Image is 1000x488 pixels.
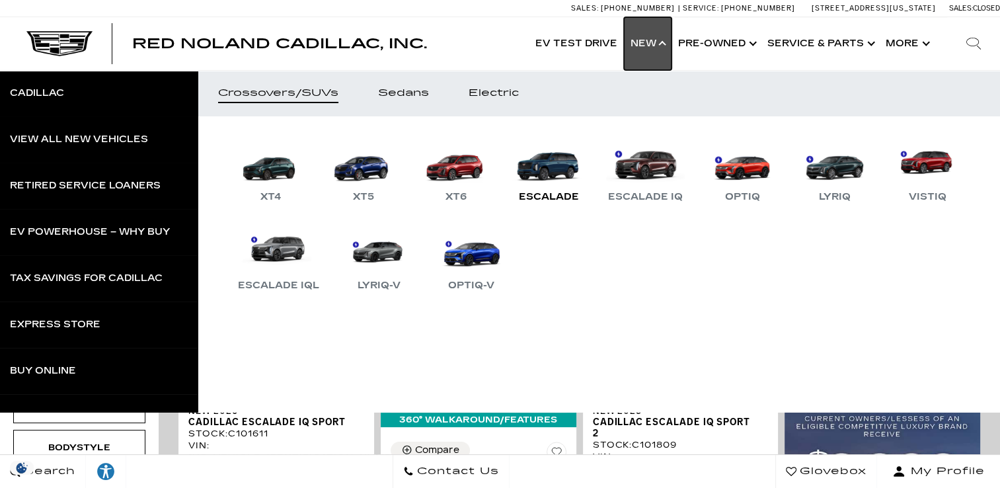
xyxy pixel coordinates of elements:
[20,462,75,481] span: Search
[593,417,759,439] span: Cadillac ESCALADE IQ Sport 2
[10,89,64,98] div: Cadillac
[721,4,795,13] span: [PHONE_NUMBER]
[188,440,364,464] div: VIN: [US_VEHICLE_IDENTIFICATION_NUMBER]
[879,17,934,70] button: More
[902,189,953,205] div: VISTIQ
[601,189,689,205] div: Escalade IQ
[346,189,381,205] div: XT5
[381,413,576,427] div: 360° WalkAround/Features
[571,5,678,12] a: Sales: [PHONE_NUMBER]
[378,89,429,98] div: Sedans
[10,181,161,190] div: Retired Service Loaners
[7,461,37,475] section: Click to Open Cookie Consent Modal
[678,5,798,12] a: Service: [PHONE_NUMBER]
[624,17,672,70] a: New
[775,455,877,488] a: Glovebox
[231,136,311,205] a: XT4
[10,366,76,376] div: Buy Online
[439,189,473,205] div: XT6
[10,320,100,329] div: Express Store
[512,189,586,205] div: Escalade
[593,405,769,439] a: New 2025Cadillac ESCALADE IQ Sport 2
[46,440,112,455] div: Bodystyle
[10,227,170,237] div: EV Powerhouse – Why Buy
[416,136,496,205] a: XT6
[339,225,418,294] a: LYRIQ-V
[198,70,358,116] a: Crossovers/SUVs
[415,444,459,456] div: Compare
[86,462,126,481] div: Explore your accessibility options
[414,462,499,481] span: Contact Us
[188,417,354,428] span: Cadillac ESCALADE IQ Sport
[231,278,326,294] div: Escalade IQL
[442,278,501,294] div: OPTIQ-V
[761,17,879,70] a: Service & Parts
[509,136,588,205] a: Escalade
[571,4,599,13] span: Sales:
[812,189,857,205] div: LYRIQ
[358,70,449,116] a: Sedans
[547,442,566,467] button: Save Vehicle
[132,37,427,50] a: Red Noland Cadillac, Inc.
[324,136,403,205] a: XT5
[905,462,985,481] span: My Profile
[888,136,967,205] a: VISTIQ
[132,36,427,52] span: Red Noland Cadillac, Inc.
[26,31,93,56] img: Cadillac Dark Logo with Cadillac White Text
[7,461,37,475] img: Opt-Out Icon
[469,89,519,98] div: Electric
[949,4,973,13] span: Sales:
[188,405,364,428] a: New 2026Cadillac ESCALADE IQ Sport
[449,70,539,116] a: Electric
[188,428,364,440] div: Stock : C101611
[877,455,1000,488] button: Open user profile menu
[812,4,936,13] a: [STREET_ADDRESS][US_STATE]
[593,451,769,475] div: VIN: [US_VEHICLE_IDENTIFICATION_NUMBER]
[393,455,510,488] a: Contact Us
[703,136,782,205] a: OPTIQ
[796,462,866,481] span: Glovebox
[601,4,675,13] span: [PHONE_NUMBER]
[795,136,874,205] a: LYRIQ
[10,274,163,283] div: Tax Savings for Cadillac
[432,225,511,294] a: OPTIQ-V
[231,225,326,294] a: Escalade IQL
[718,189,767,205] div: OPTIQ
[351,278,407,294] div: LYRIQ-V
[593,439,769,451] div: Stock : C101809
[13,430,145,466] div: BodystyleBodystyle
[529,17,624,70] a: EV Test Drive
[672,17,761,70] a: Pre-Owned
[10,135,148,144] div: View All New Vehicles
[683,4,719,13] span: Service:
[601,136,689,205] a: Escalade IQ
[254,189,288,205] div: XT4
[86,455,126,488] a: Explore your accessibility options
[218,89,338,98] div: Crossovers/SUVs
[973,4,1000,13] span: Closed
[391,442,470,459] button: Compare Vehicle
